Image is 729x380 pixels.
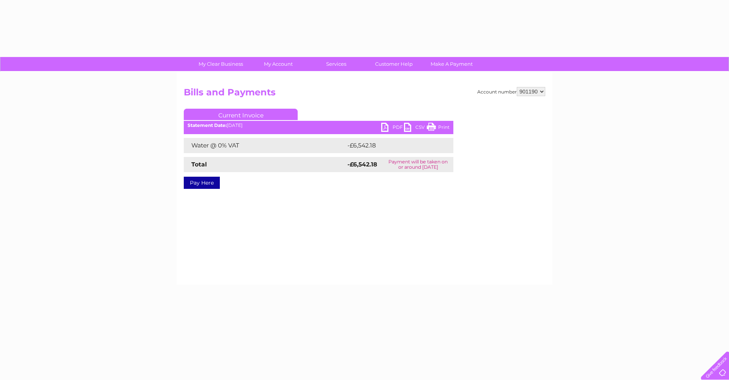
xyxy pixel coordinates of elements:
[247,57,310,71] a: My Account
[184,123,453,128] div: [DATE]
[363,57,425,71] a: Customer Help
[191,161,207,168] strong: Total
[184,177,220,189] a: Pay Here
[346,138,442,153] td: -£6,542.18
[184,87,545,101] h2: Bills and Payments
[347,161,377,168] strong: -£6,542.18
[383,157,453,172] td: Payment will be taken on or around [DATE]
[381,123,404,134] a: PDF
[427,123,450,134] a: Print
[404,123,427,134] a: CSV
[420,57,483,71] a: Make A Payment
[184,138,346,153] td: Water @ 0% VAT
[188,122,227,128] b: Statement Date:
[477,87,545,96] div: Account number
[305,57,368,71] a: Services
[189,57,252,71] a: My Clear Business
[184,109,298,120] a: Current Invoice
